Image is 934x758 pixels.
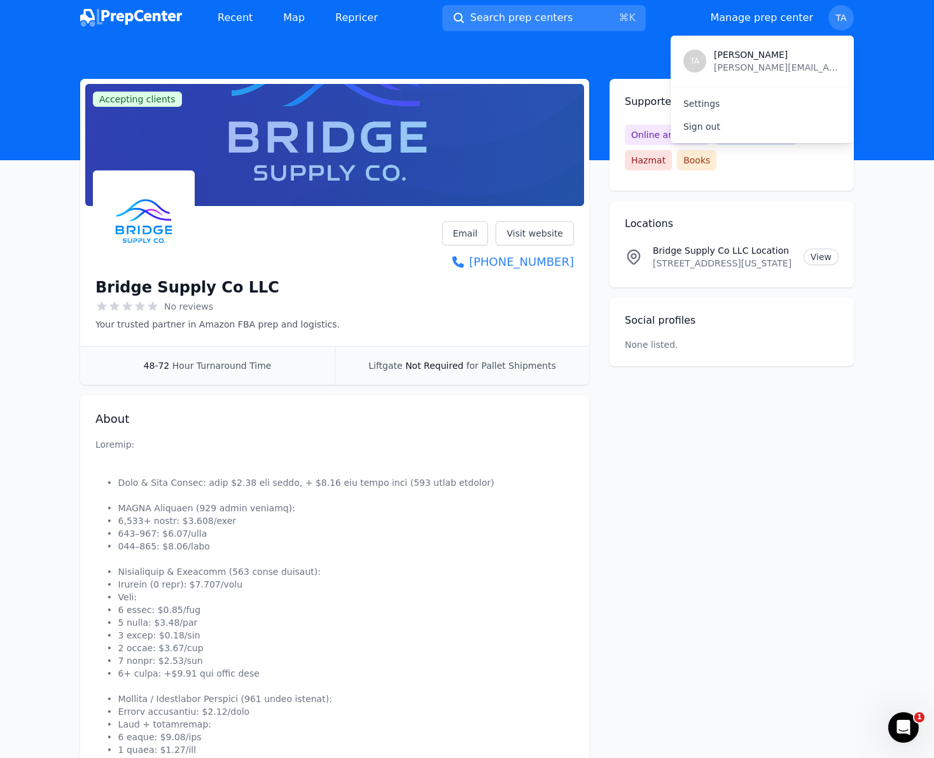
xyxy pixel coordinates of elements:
span: Hour Turnaround Time [172,361,272,371]
span: Not Required [405,361,463,371]
h2: Locations [625,216,839,231]
p: Bridge Supply Co LLC Location [653,244,793,257]
span: TA [835,13,846,22]
a: View [804,249,839,265]
a: [PHONE_NUMBER] [442,253,574,271]
span: [PERSON_NAME] [714,48,841,61]
span: for Pallet Shipments [466,361,556,371]
a: Repricer [325,5,388,31]
a: Visit website [496,221,574,245]
span: [PERSON_NAME][EMAIL_ADDRESS][DOMAIN_NAME] [714,61,841,74]
p: Your trusted partner in Amazon FBA prep and logistics. [95,318,340,331]
a: Manage prep center [710,10,813,25]
kbd: K [629,11,636,24]
img: Bridge Supply Co LLC [95,173,192,270]
span: Search prep centers [470,10,573,25]
a: Email [442,221,489,245]
div: TA [671,36,854,143]
button: TA [828,5,854,31]
p: None listed. [625,338,678,351]
span: Accepting clients [93,92,182,107]
a: Map [273,5,315,31]
button: Search prep centers⌘K [442,5,646,31]
span: 48-72 [144,361,170,371]
p: TA [690,56,700,66]
h1: Bridge Supply Co LLC [95,277,279,298]
kbd: ⌘ [619,11,629,24]
h2: About [95,410,574,428]
h2: Supported businesses [625,94,839,109]
span: Online arbitrage [625,125,710,145]
span: Books [677,150,716,170]
a: Settings [671,92,854,115]
h2: Social profiles [625,313,839,328]
span: Hazmat [625,150,672,170]
span: No reviews [164,300,213,313]
p: Sign out [683,120,841,133]
img: PrepCenter [80,9,182,27]
iframe: Intercom live chat [888,712,919,743]
a: Recent [207,5,263,31]
span: 1 [914,712,924,722]
p: [STREET_ADDRESS][US_STATE] [653,257,793,270]
span: Liftgate [368,361,402,371]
